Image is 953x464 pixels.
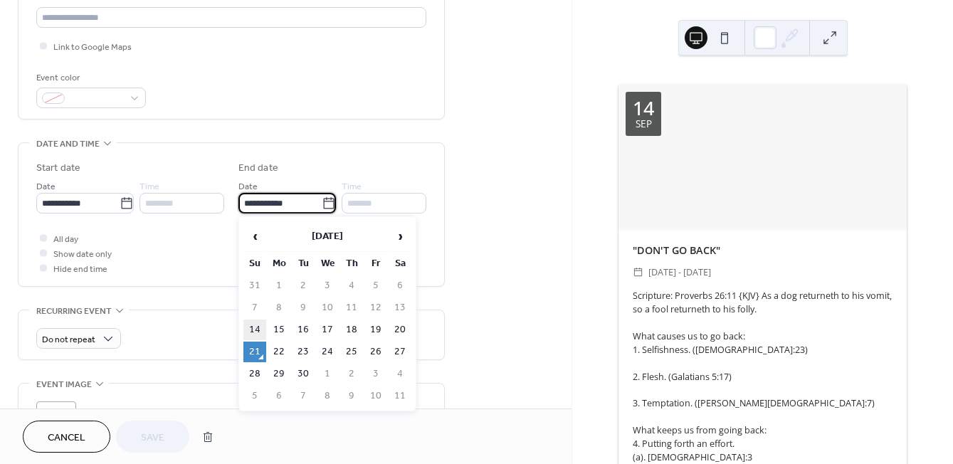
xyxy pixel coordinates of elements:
[36,401,76,441] div: ;
[340,320,363,340] td: 18
[316,342,339,362] td: 24
[342,179,362,194] span: Time
[243,342,266,362] td: 21
[316,297,339,318] td: 10
[139,179,159,194] span: Time
[48,431,85,445] span: Cancel
[268,275,290,296] td: 1
[340,386,363,406] td: 9
[243,253,266,274] th: Su
[389,222,411,251] span: ›
[53,247,112,262] span: Show date only
[389,297,411,318] td: 13
[389,320,411,340] td: 20
[389,275,411,296] td: 6
[268,320,290,340] td: 15
[340,297,363,318] td: 11
[53,262,107,277] span: Hide end time
[636,120,652,130] div: Sep
[292,364,315,384] td: 30
[243,320,266,340] td: 14
[364,253,387,274] th: Fr
[389,342,411,362] td: 27
[268,342,290,362] td: 22
[633,98,654,117] div: 14
[292,320,315,340] td: 16
[268,253,290,274] th: Mo
[364,275,387,296] td: 5
[389,253,411,274] th: Sa
[292,253,315,274] th: Tu
[340,364,363,384] td: 2
[364,342,387,362] td: 26
[364,320,387,340] td: 19
[364,386,387,406] td: 10
[36,137,100,152] span: Date and time
[364,364,387,384] td: 3
[268,386,290,406] td: 6
[238,161,278,176] div: End date
[244,222,265,251] span: ‹
[292,275,315,296] td: 2
[316,320,339,340] td: 17
[364,297,387,318] td: 12
[316,386,339,406] td: 8
[316,253,339,274] th: We
[618,243,907,258] div: "DON'T GO BACK"
[292,386,315,406] td: 7
[340,342,363,362] td: 25
[243,386,266,406] td: 5
[36,304,112,319] span: Recurring event
[633,265,643,280] div: ​
[36,377,92,392] span: Event image
[238,179,258,194] span: Date
[268,364,290,384] td: 29
[316,275,339,296] td: 3
[53,232,78,247] span: All day
[389,364,411,384] td: 4
[243,364,266,384] td: 28
[292,297,315,318] td: 9
[316,364,339,384] td: 1
[268,221,387,252] th: [DATE]
[23,421,110,453] button: Cancel
[268,297,290,318] td: 8
[389,386,411,406] td: 11
[53,40,132,55] span: Link to Google Maps
[42,332,95,348] span: Do not repeat
[648,265,711,280] span: [DATE] - [DATE]
[340,253,363,274] th: Th
[292,342,315,362] td: 23
[36,179,56,194] span: Date
[243,275,266,296] td: 31
[36,161,80,176] div: Start date
[340,275,363,296] td: 4
[243,297,266,318] td: 7
[36,70,143,85] div: Event color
